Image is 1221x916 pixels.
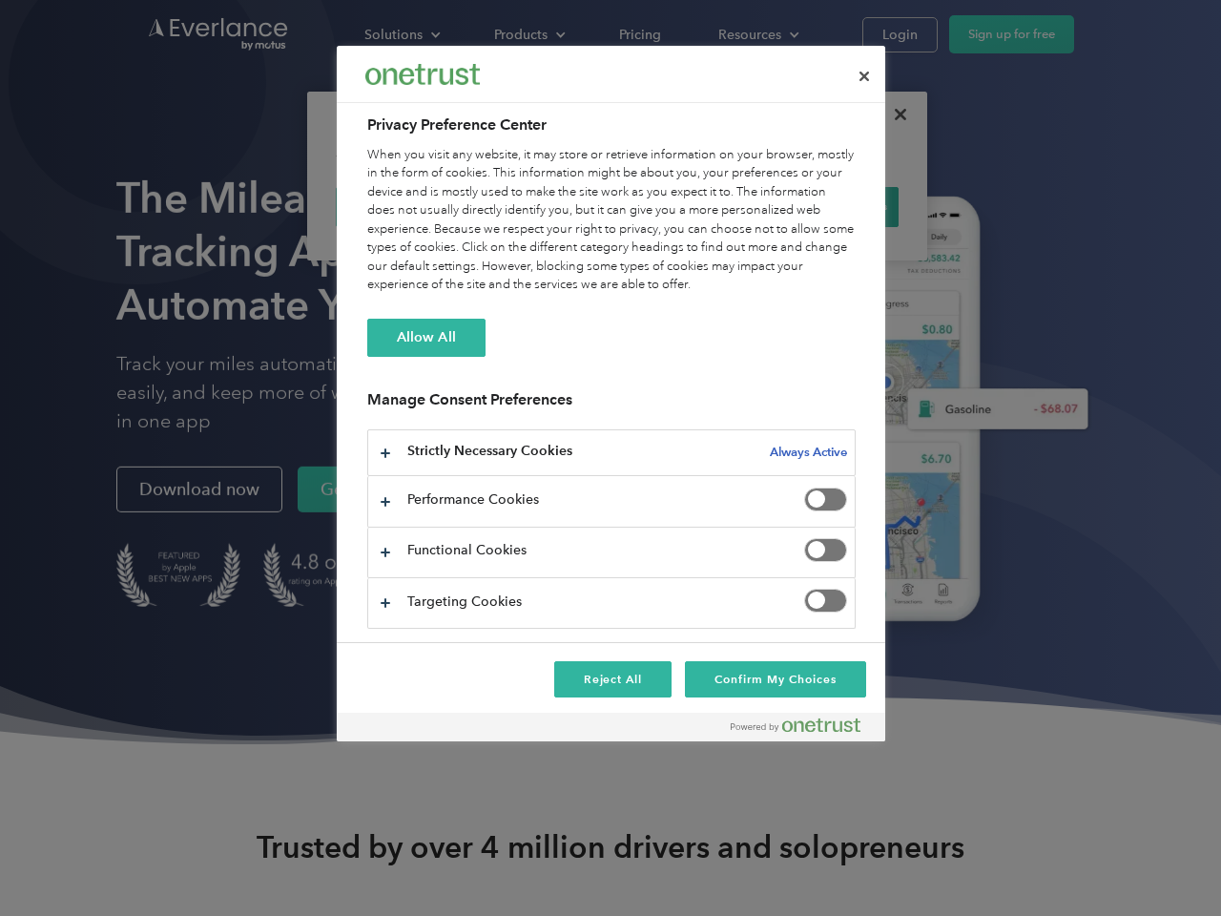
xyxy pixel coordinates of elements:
[731,718,876,741] a: Powered by OneTrust Opens in a new Tab
[367,390,856,420] h3: Manage Consent Preferences
[367,146,856,295] div: When you visit any website, it may store or retrieve information on your browser, mostly in the f...
[685,661,865,697] button: Confirm My Choices
[554,661,673,697] button: Reject All
[731,718,860,733] img: Powered by OneTrust Opens in a new Tab
[365,55,480,94] div: Everlance
[367,114,856,136] h2: Privacy Preference Center
[337,46,885,741] div: Privacy Preference Center
[367,319,486,357] button: Allow All
[337,46,885,741] div: Preference center
[365,64,480,84] img: Everlance
[843,55,885,97] button: Close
